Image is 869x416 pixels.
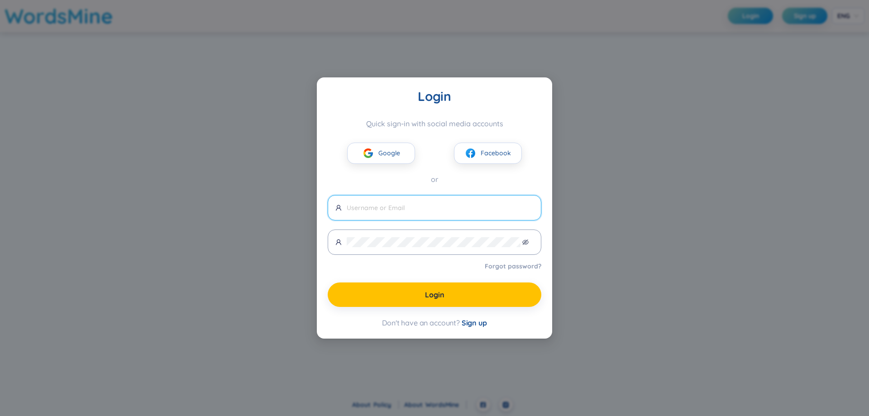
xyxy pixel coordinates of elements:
input: Username or Email [347,203,534,213]
div: or [328,174,541,185]
span: eye-invisible [522,239,529,245]
img: google [363,148,374,159]
div: Quick sign-in with social media accounts [328,119,541,128]
div: Login [328,88,541,105]
img: facebook [465,148,476,159]
button: googleGoogle [347,143,415,164]
div: Don't have an account? [328,318,541,328]
span: Google [378,148,400,158]
span: Sign up [462,318,487,327]
a: Forgot password? [485,262,541,271]
button: facebookFacebook [454,143,522,164]
span: user [335,205,342,211]
button: Login [328,282,541,307]
span: Login [425,290,444,300]
span: user [335,239,342,245]
span: Facebook [481,148,511,158]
